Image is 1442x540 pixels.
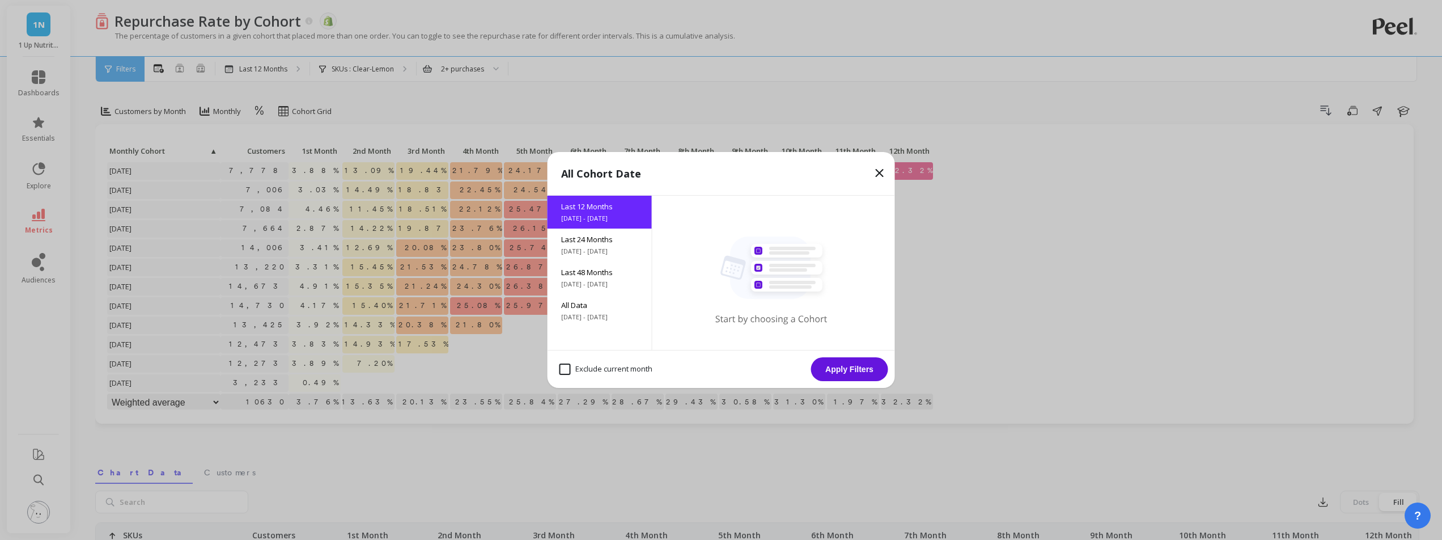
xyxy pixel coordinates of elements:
[561,267,638,277] span: Last 48 Months
[1405,503,1431,529] button: ?
[561,313,638,322] span: [DATE] - [DATE]
[1414,508,1421,524] span: ?
[561,280,638,289] span: [DATE] - [DATE]
[561,166,641,182] p: All Cohort Date
[561,247,638,256] span: [DATE] - [DATE]
[559,364,652,375] span: Exclude current month
[561,234,638,244] span: Last 24 Months
[811,357,888,381] button: Apply Filters
[561,300,638,310] span: All Data
[561,201,638,212] span: Last 12 Months
[561,214,638,223] span: [DATE] - [DATE]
